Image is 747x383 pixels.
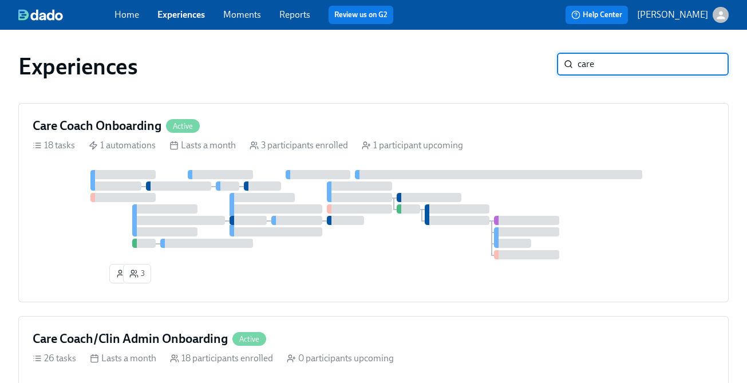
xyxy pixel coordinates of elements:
p: [PERSON_NAME] [637,9,708,21]
h1: Experiences [18,53,138,80]
div: Lasts a month [169,139,236,152]
div: 18 tasks [33,139,75,152]
div: 3 participants enrolled [250,139,348,152]
a: dado [18,9,114,21]
button: 3 [123,264,151,283]
div: 0 participants upcoming [287,352,394,365]
a: Moments [223,9,261,20]
div: 1 participant upcoming [362,139,463,152]
span: Help Center [571,9,622,21]
a: Care Coach OnboardingActive18 tasks 1 automations Lasts a month 3 participants enrolled 1 partici... [18,103,729,302]
button: [PERSON_NAME] [637,7,729,23]
div: 26 tasks [33,352,76,365]
a: Reports [279,9,310,20]
span: Active [232,335,266,343]
h4: Care Coach Onboarding [33,117,161,135]
div: 18 participants enrolled [170,352,273,365]
button: 1 [109,264,137,283]
h4: Care Coach/Clin Admin Onboarding [33,330,228,348]
button: Help Center [566,6,628,24]
div: Lasts a month [90,352,156,365]
input: Search by name [578,53,729,76]
span: Active [166,122,200,131]
span: 3 [129,268,145,279]
span: 1 [116,268,131,279]
a: Home [114,9,139,20]
a: Review us on G2 [334,9,388,21]
img: dado [18,9,63,21]
div: 1 automations [89,139,156,152]
button: Review us on G2 [329,6,393,24]
a: Experiences [157,9,205,20]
